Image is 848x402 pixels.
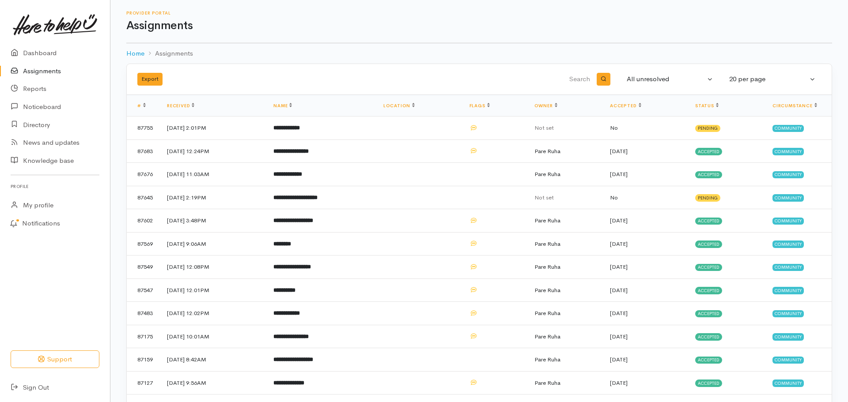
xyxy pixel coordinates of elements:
[695,218,722,225] span: Accepted
[160,139,266,163] td: [DATE] 12:24PM
[534,147,560,155] span: Pare Ruha
[127,278,160,302] td: 87547
[144,49,193,59] li: Assignments
[610,217,628,224] time: [DATE]
[772,194,804,201] span: Community
[534,240,560,248] span: Pare Ruha
[127,116,160,140] td: 87755
[610,379,628,387] time: [DATE]
[621,71,719,88] button: All unresolved
[772,357,804,364] span: Community
[772,171,804,178] span: Community
[534,194,554,201] span: Not set
[772,125,804,132] span: Community
[273,103,292,109] a: Name
[610,124,618,131] span: No
[127,255,160,279] td: 87549
[160,116,266,140] td: [DATE] 2:01PM
[160,163,266,186] td: [DATE] 11:03AM
[127,302,160,325] td: 87483
[695,125,720,132] span: Pending
[127,371,160,394] td: 87127
[127,232,160,255] td: 87569
[160,232,266,255] td: [DATE] 9:06AM
[137,73,163,86] button: Export
[534,333,560,340] span: Pare Ruha
[695,264,722,271] span: Accepted
[167,103,194,109] a: Received
[610,356,628,363] time: [DATE]
[534,379,560,387] span: Pare Ruha
[383,103,415,109] a: Location
[772,240,804,248] span: Community
[379,69,592,90] input: Search
[772,333,804,340] span: Community
[695,148,722,155] span: Accepted
[695,194,720,201] span: Pending
[610,147,628,155] time: [DATE]
[534,217,560,224] span: Pare Ruha
[11,350,99,368] button: Support
[772,264,804,271] span: Community
[534,309,560,317] span: Pare Ruha
[610,309,628,317] time: [DATE]
[772,310,804,317] span: Community
[695,171,722,178] span: Accepted
[469,103,490,109] a: Flags
[695,333,722,340] span: Accepted
[610,170,628,178] time: [DATE]
[772,218,804,225] span: Community
[627,74,705,84] div: All unresolved
[695,357,722,364] span: Accepted
[160,302,266,325] td: [DATE] 12:02PM
[610,103,641,109] a: Accepted
[127,186,160,209] td: 87645
[695,310,722,317] span: Accepted
[160,255,266,279] td: [DATE] 12:08PM
[534,170,560,178] span: Pare Ruha
[11,180,99,192] h6: Profile
[160,209,266,233] td: [DATE] 3:48PM
[695,240,722,248] span: Accepted
[160,371,266,394] td: [DATE] 9:56AM
[610,194,618,201] span: No
[127,348,160,372] td: 87159
[160,325,266,348] td: [DATE] 10:01AM
[127,325,160,348] td: 87175
[772,148,804,155] span: Community
[724,71,821,88] button: 20 per page
[160,186,266,209] td: [DATE] 2:19PM
[126,11,832,15] h6: Provider Portal
[695,287,722,294] span: Accepted
[534,356,560,363] span: Pare Ruha
[772,287,804,294] span: Community
[534,263,560,271] span: Pare Ruha
[534,103,557,109] a: Owner
[137,103,146,109] a: #
[610,286,628,294] time: [DATE]
[160,278,266,302] td: [DATE] 12:01PM
[126,49,144,59] a: Home
[695,379,722,387] span: Accepted
[610,333,628,340] time: [DATE]
[127,209,160,233] td: 87602
[772,379,804,387] span: Community
[729,74,808,84] div: 20 per page
[160,348,266,372] td: [DATE] 8:42AM
[610,240,628,248] time: [DATE]
[695,103,719,109] a: Status
[610,263,628,271] time: [DATE]
[534,286,560,294] span: Pare Ruha
[127,139,160,163] td: 87683
[534,124,554,131] span: Not set
[126,43,832,64] nav: breadcrumb
[126,19,832,32] h1: Assignments
[127,163,160,186] td: 87676
[772,103,817,109] a: Circumstance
